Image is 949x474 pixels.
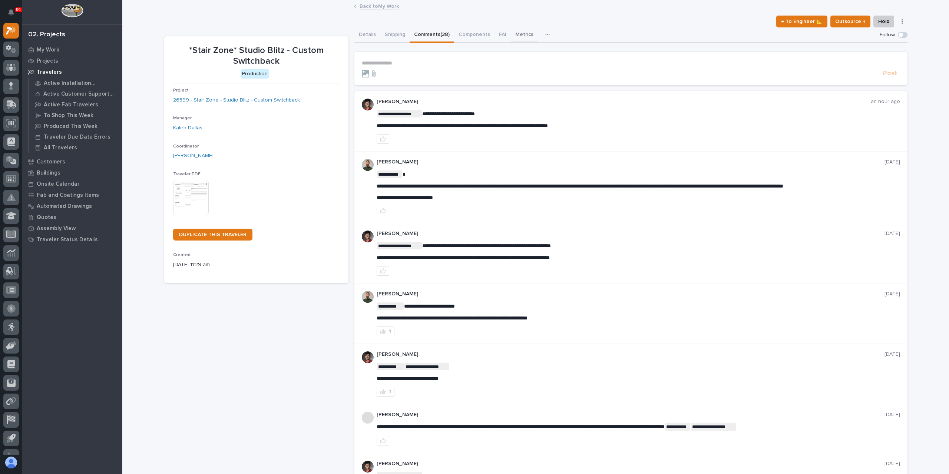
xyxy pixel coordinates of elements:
[362,99,374,110] img: ROij9lOReuV7WqYxWfnW
[173,88,189,93] span: Project
[9,9,19,21] div: Notifications91
[362,159,374,171] img: AATXAJw4slNr5ea0WduZQVIpKGhdapBAGQ9xVsOeEvl5=s96-c
[377,351,884,358] p: [PERSON_NAME]
[377,461,884,467] p: [PERSON_NAME]
[377,387,394,397] button: 1
[3,455,19,470] button: users-avatar
[878,17,889,26] span: Hold
[360,1,399,10] a: Back toMy Work
[61,4,83,17] img: Workspace Logo
[830,16,870,27] button: Outsource ↑
[44,102,98,108] p: Active Fab Travelers
[884,291,900,297] p: [DATE]
[776,16,827,27] button: ← To Engineer 📐
[22,234,122,245] a: Traveler Status Details
[884,351,900,358] p: [DATE]
[3,4,19,20] button: Notifications
[29,99,122,110] a: Active Fab Travelers
[173,261,340,269] p: [DATE] 11:29 am
[44,80,117,87] p: Active Installation Travelers
[389,329,391,334] div: 1
[29,121,122,131] a: Produced This Week
[495,27,511,43] button: FAI
[173,152,214,160] a: [PERSON_NAME]
[28,31,65,39] div: 02. Projects
[37,203,92,210] p: Automated Drawings
[377,206,389,215] button: like this post
[873,16,894,27] button: Hold
[44,112,93,119] p: To Shop This Week
[37,47,59,53] p: My Work
[22,156,122,167] a: Customers
[37,192,99,199] p: Fab and Coatings Items
[511,27,538,43] button: Metrics
[377,134,389,144] button: like this post
[22,178,122,189] a: Onsite Calendar
[377,99,871,105] p: [PERSON_NAME]
[44,123,97,130] p: Produced This Week
[362,291,374,303] img: AATXAJw4slNr5ea0WduZQVIpKGhdapBAGQ9xVsOeEvl5=s96-c
[44,145,77,151] p: All Travelers
[173,116,192,120] span: Manager
[29,78,122,88] a: Active Installation Travelers
[410,27,454,43] button: Comments (28)
[37,159,65,165] p: Customers
[377,436,389,445] button: like this post
[44,134,110,140] p: Traveler Due Date Errors
[29,142,122,153] a: All Travelers
[377,231,884,237] p: [PERSON_NAME]
[22,167,122,178] a: Buildings
[16,7,21,12] p: 91
[377,291,884,297] p: [PERSON_NAME]
[173,253,191,257] span: Created
[377,159,884,165] p: [PERSON_NAME]
[37,225,76,232] p: Assembly View
[37,214,56,221] p: Quotes
[37,170,60,176] p: Buildings
[362,461,374,473] img: ROij9lOReuV7WqYxWfnW
[29,132,122,142] a: Traveler Due Date Errors
[22,66,122,77] a: Travelers
[173,229,252,241] a: DUPLICATE THIS TRAVELER
[884,412,900,418] p: [DATE]
[29,89,122,99] a: Active Customer Support Travelers
[173,96,300,104] a: 26599 - Stair Zone - Studio Blitz - Custom Switchback
[389,389,391,394] div: 1
[380,27,410,43] button: Shipping
[22,44,122,55] a: My Work
[179,232,247,237] span: DUPLICATE THIS TRAVELER
[884,461,900,467] p: [DATE]
[362,351,374,363] img: ROij9lOReuV7WqYxWfnW
[454,27,495,43] button: Components
[173,172,201,176] span: Traveler PDF
[37,236,98,243] p: Traveler Status Details
[37,69,62,76] p: Travelers
[173,144,199,149] span: Coordinator
[22,55,122,66] a: Projects
[37,58,58,64] p: Projects
[880,32,895,38] p: Follow
[22,200,122,212] a: Automated Drawings
[781,17,823,26] span: ← To Engineer 📐
[883,69,897,78] span: Post
[884,159,900,165] p: [DATE]
[241,69,269,79] div: Production
[43,91,117,97] p: Active Customer Support Travelers
[835,17,866,26] span: Outsource ↑
[29,110,122,120] a: To Shop This Week
[22,212,122,223] a: Quotes
[22,223,122,234] a: Assembly View
[173,45,340,67] p: *Stair Zone* Studio Blitz - Custom Switchback
[362,231,374,242] img: ROij9lOReuV7WqYxWfnW
[173,124,202,132] a: Kaleb Dallas
[37,181,80,188] p: Onsite Calendar
[354,27,380,43] button: Details
[22,189,122,200] a: Fab and Coatings Items
[377,327,394,336] button: 1
[880,69,900,78] button: Post
[871,99,900,105] p: an hour ago
[377,412,884,418] p: [PERSON_NAME]
[884,231,900,237] p: [DATE]
[377,266,389,276] button: like this post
